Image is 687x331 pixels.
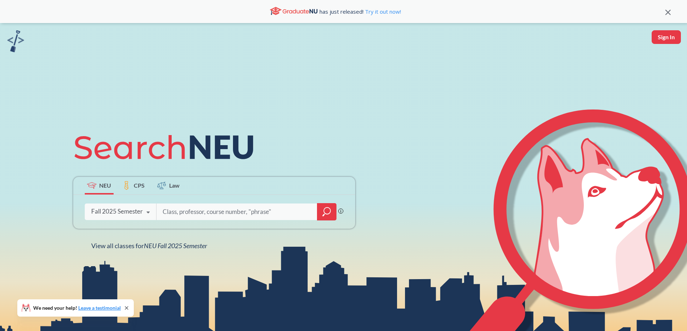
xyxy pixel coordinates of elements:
input: Class, professor, course number, "phrase" [162,204,312,219]
span: CPS [134,181,145,189]
a: Try it out now! [364,8,401,15]
img: sandbox logo [7,30,24,52]
span: NEU Fall 2025 Semester [144,242,207,250]
div: Fall 2025 Semester [91,207,143,215]
div: magnifying glass [317,203,336,220]
svg: magnifying glass [322,207,331,217]
button: Sign In [652,30,681,44]
span: We need your help! [33,305,121,310]
span: Law [169,181,180,189]
span: NEU [99,181,111,189]
span: View all classes for [91,242,207,250]
a: Leave a testimonial [78,305,121,311]
a: sandbox logo [7,30,24,54]
span: has just released! [320,8,401,15]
